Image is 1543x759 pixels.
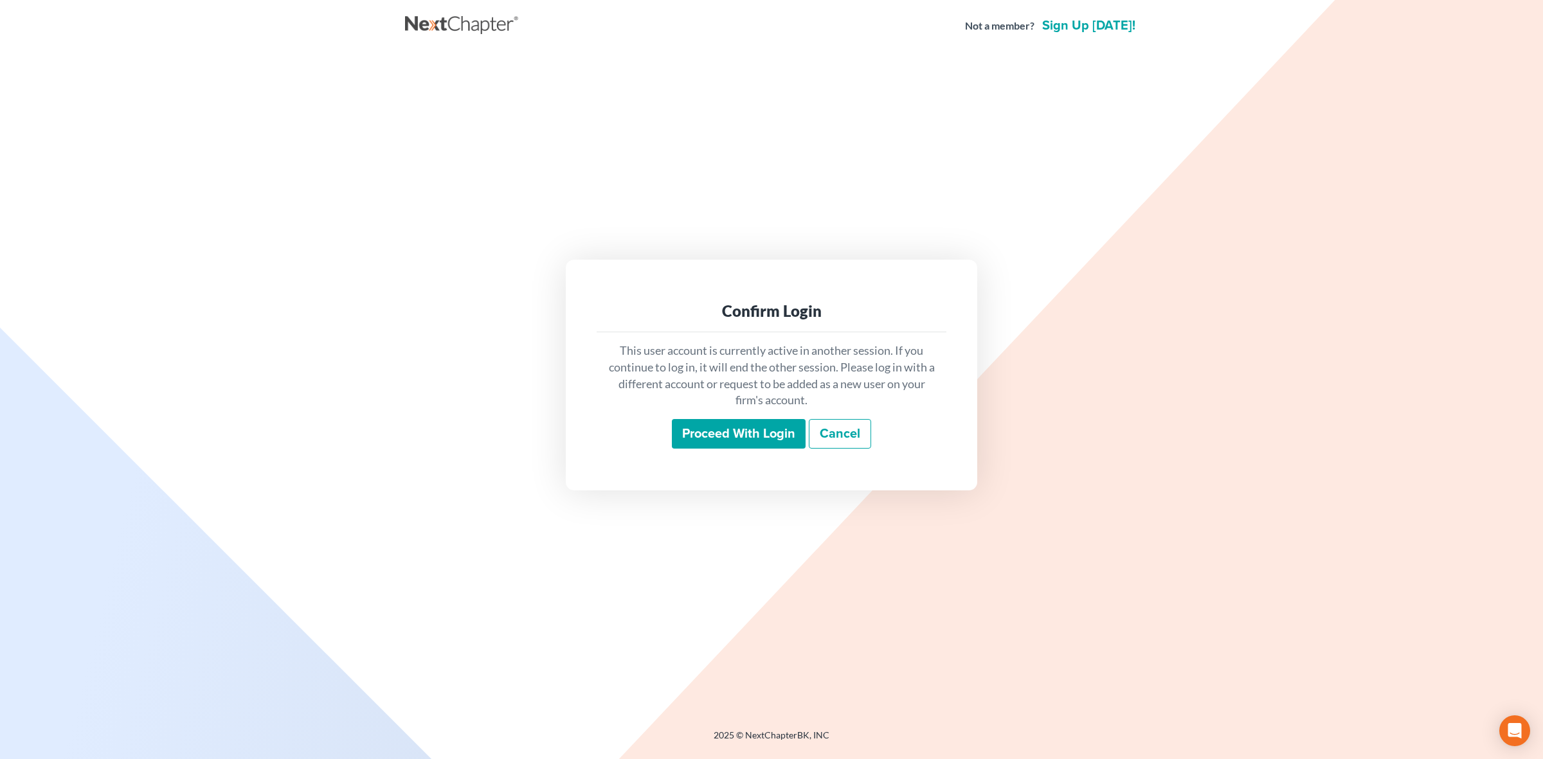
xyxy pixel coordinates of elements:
[1040,19,1138,32] a: Sign up [DATE]!
[607,301,936,321] div: Confirm Login
[405,729,1138,752] div: 2025 © NextChapterBK, INC
[1499,715,1530,746] div: Open Intercom Messenger
[607,343,936,409] p: This user account is currently active in another session. If you continue to log in, it will end ...
[672,419,806,449] input: Proceed with login
[965,19,1034,33] strong: Not a member?
[809,419,871,449] a: Cancel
